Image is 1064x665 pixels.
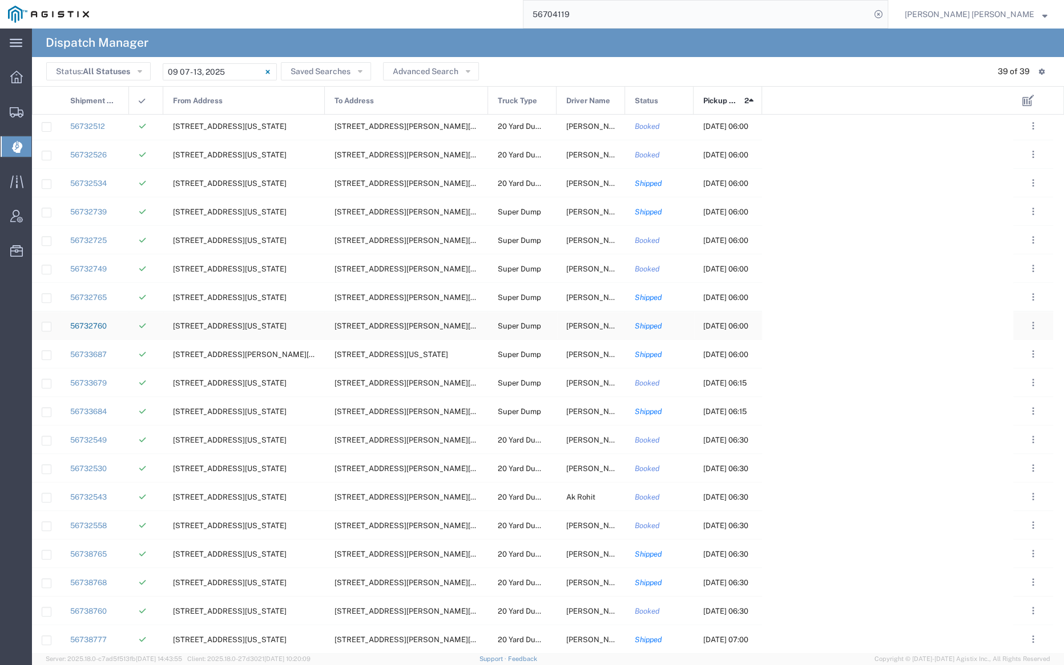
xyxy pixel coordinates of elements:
span: . . . [1032,518,1034,532]
span: Shipped [635,407,662,416]
span: 20 Yard Dump Truck [498,578,568,587]
a: 56733679 [70,379,107,387]
span: Daljinder Josan [566,521,628,530]
span: 20 Yard Dump Truck [498,493,568,501]
span: 09/08/2025, 06:30 [703,550,748,558]
span: 20 Yard Dump Truck [498,521,568,530]
span: Booked [635,521,660,530]
span: Karan Saini [566,436,628,444]
span: 09/08/2025, 06:00 [703,322,748,330]
span: 1601 Dixon Landing Rd, Milpitas, California, 95035, United States [334,322,510,330]
button: ... [1025,261,1041,277]
span: 09/08/2025, 06:30 [703,464,748,473]
a: 56732739 [70,208,107,216]
span: 4801 Oakport St, Oakland, California, 94601, United States [173,179,287,188]
span: 99 Main St, Daly City, California, 94014, United States [173,407,287,416]
span: Oliver Cromeyer [566,550,628,558]
span: 4801 Oakport St, Oakland, California, 94601, United States [173,493,287,501]
span: . . . [1032,148,1034,161]
span: Booked [635,151,660,159]
span: [DATE] 10:20:09 [264,655,311,662]
span: Status [635,87,658,115]
span: Truck Type [498,87,537,115]
span: Gagandeep Singh [566,265,628,273]
button: Advanced Search [383,62,479,80]
a: 56732526 [70,151,107,159]
span: 901 Bailey Rd, Pittsburg, California, 94565, United States [334,635,510,644]
span: 09/08/2025, 06:00 [703,236,748,245]
span: 09/08/2025, 06:00 [703,151,748,159]
span: 09/08/2025, 06:30 [703,521,748,530]
button: ... [1025,289,1041,305]
a: 56738760 [70,607,107,615]
span: 480 Amador St Pier 92, San Francisco, California, 94124, United States [173,350,348,359]
span: 09/08/2025, 06:30 [703,607,748,615]
a: 56732725 [70,236,107,245]
span: 13604 Healdsburg Ave, Healdsburg, California, 95448, United States [173,550,287,558]
span: 680 Dado St, San Jose, California, 95131, United States [173,293,287,302]
a: 56732760 [70,322,107,330]
button: ... [1025,118,1041,134]
button: ... [1025,460,1041,476]
span: . . . [1032,233,1034,247]
span: All Statuses [83,67,130,76]
span: Kulwinder Singh [566,122,628,131]
span: Sunny Mann [566,293,628,302]
span: [DATE] 14:43:55 [136,655,182,662]
button: ... [1025,403,1041,419]
span: 1601 Dixon Landing Rd, Milpitas, California, 95035, United States [334,122,510,131]
span: . . . [1032,547,1034,561]
span: 09/08/2025, 06:00 [703,208,748,216]
a: 56738765 [70,550,107,558]
span: Kayte Bray Dogali [905,8,1034,21]
span: Shipped [635,322,662,330]
span: Shipped [635,293,662,302]
span: 09/08/2025, 06:30 [703,578,748,587]
span: Sandeep Kumar [566,208,628,216]
button: ... [1025,175,1041,191]
input: Search for shipment number, reference number [523,1,870,28]
a: 56732534 [70,179,107,188]
span: 1601 Dixon Landing Rd, Milpitas, California, 95035, United States [334,407,510,416]
span: Booked [635,436,660,444]
span: Pickup Date and Time [703,87,740,115]
span: Driver Name [566,87,610,115]
span: Shipped [635,550,662,558]
span: 99 Main St, Daly City, California, 94014, United States [173,379,287,387]
span: 09/08/2025, 06:15 [703,407,747,416]
span: 13604 Healdsburg Ave, Healdsburg, California, 95448, United States [173,607,287,615]
span: 4801 Oakport St, Oakland, California, 94601, United States [173,151,287,159]
span: . . . [1032,290,1034,304]
img: logo [8,6,89,23]
span: Super Dump [498,293,541,302]
span: Booked [635,607,660,615]
span: . . . [1032,490,1034,504]
span: 901 Bailey Rd, Pittsburg, California, 94565, United States [334,607,510,615]
span: Jose Arroyo [566,607,628,615]
span: Shipped [635,635,662,644]
span: 09/08/2025, 06:00 [703,265,748,273]
button: ... [1025,489,1041,505]
button: ... [1025,631,1041,647]
span: Charanjit Singh [566,464,628,473]
span: Shipped [635,179,662,188]
a: 56732558 [70,521,107,530]
span: Super Dump [498,379,541,387]
span: . . . [1032,376,1034,390]
span: Prince Singh [566,322,628,330]
button: ... [1025,574,1041,590]
span: 4801 Oakport St, Oakland, California, 94601, United States [173,521,287,530]
span: Booked [635,379,660,387]
span: Client: 2025.18.0-27d3021 [187,655,311,662]
span: 13604 Healdsburg Ave, Healdsburg, California, 95448, United States [173,578,287,587]
button: ... [1025,375,1041,391]
span: Super Dump [498,236,541,245]
span: 1601 Dixon Landing Rd, Milpitas, California, 95035, United States [334,464,510,473]
span: 09/08/2025, 06:00 [703,122,748,131]
a: 56732765 [70,293,107,302]
span: Harmanpreet Singh [566,379,628,387]
span: 20 Yard Dump Truck [498,151,568,159]
span: 20 Yard Dump Truck [498,179,568,188]
span: 680 Dado St, San Jose, California, 95131, United States [173,322,287,330]
a: 56733684 [70,407,107,416]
